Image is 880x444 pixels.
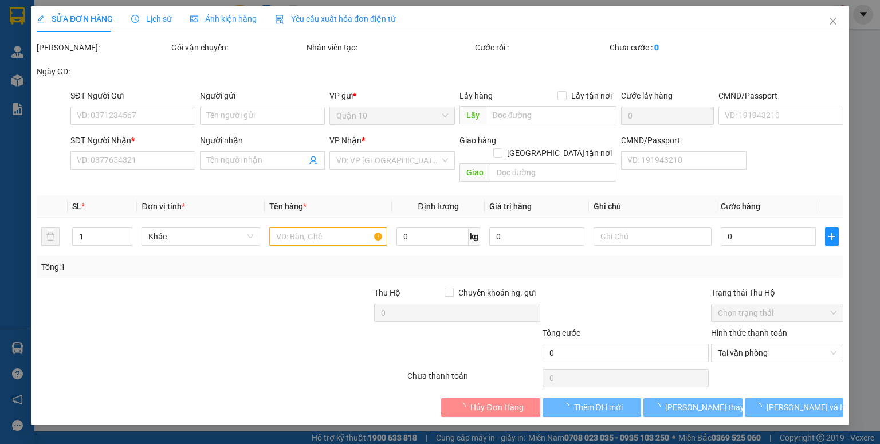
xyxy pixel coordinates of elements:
[621,134,746,147] div: CMND/Passport
[441,398,540,417] button: Hủy Đơn Hàng
[41,227,60,246] button: delete
[200,134,325,147] div: Người nhận
[406,370,541,390] div: Chưa thanh toán
[470,401,523,414] span: Hủy Đơn Hàng
[543,328,580,337] span: Tổng cước
[190,14,257,23] span: Ảnh kiện hàng
[754,403,767,411] span: loading
[502,147,616,159] span: [GEOGRAPHIC_DATA] tận nơi
[573,401,622,414] span: Thêm ĐH mới
[828,17,838,26] span: close
[275,14,396,23] span: Yêu cầu xuất hóa đơn điện tử
[711,286,843,299] div: Trạng thái Thu Hộ
[329,136,362,145] span: VP Nhận
[70,134,195,147] div: SĐT Người Nhận
[374,288,400,297] span: Thu Hộ
[621,107,714,125] input: Cước lấy hàng
[567,89,616,102] span: Lấy tận nơi
[826,232,838,241] span: plus
[825,227,839,246] button: plus
[454,286,540,299] span: Chuyển khoản ng. gửi
[142,202,184,211] span: Đơn vị tính
[711,328,787,337] label: Hình thức thanh toán
[459,91,492,100] span: Lấy hàng
[718,89,843,102] div: CMND/Passport
[37,41,169,54] div: [PERSON_NAME]:
[485,106,616,124] input: Dọc đường
[610,41,742,54] div: Chưa cước :
[543,398,642,417] button: Thêm ĐH mới
[200,89,325,102] div: Người gửi
[653,403,665,411] span: loading
[459,136,496,145] span: Giao hàng
[336,107,447,124] span: Quận 10
[721,202,760,211] span: Cước hàng
[718,304,836,321] span: Chọn trạng thái
[131,14,172,23] span: Lịch sử
[37,14,113,23] span: SỬA ĐƠN HÀNG
[37,65,169,78] div: Ngày GD:
[459,163,489,182] span: Giao
[171,41,304,54] div: Gói vận chuyển:
[718,344,836,362] span: Tại văn phòng
[489,202,532,211] span: Giá trị hàng
[70,89,195,102] div: SĐT Người Gửi
[767,401,847,414] span: [PERSON_NAME] và In
[589,195,716,218] th: Ghi chú
[745,398,844,417] button: [PERSON_NAME] và In
[469,227,480,246] span: kg
[329,89,454,102] div: VP gửi
[621,91,673,100] label: Cước lấy hàng
[307,41,473,54] div: Nhân viên tạo:
[459,106,485,124] span: Lấy
[817,6,849,38] button: Close
[269,202,307,211] span: Tên hàng
[458,403,470,411] span: loading
[418,202,458,211] span: Định lượng
[654,43,659,52] b: 0
[489,163,616,182] input: Dọc đường
[131,15,139,23] span: clock-circle
[643,398,742,417] button: [PERSON_NAME] thay đổi
[309,156,318,165] span: user-add
[665,401,757,414] span: [PERSON_NAME] thay đổi
[561,403,573,411] span: loading
[37,15,45,23] span: edit
[190,15,198,23] span: picture
[594,227,712,246] input: Ghi Chú
[275,15,284,24] img: icon
[72,202,81,211] span: SL
[148,228,253,245] span: Khác
[475,41,607,54] div: Cước rồi :
[41,261,340,273] div: Tổng: 1
[269,227,387,246] input: VD: Bàn, Ghế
